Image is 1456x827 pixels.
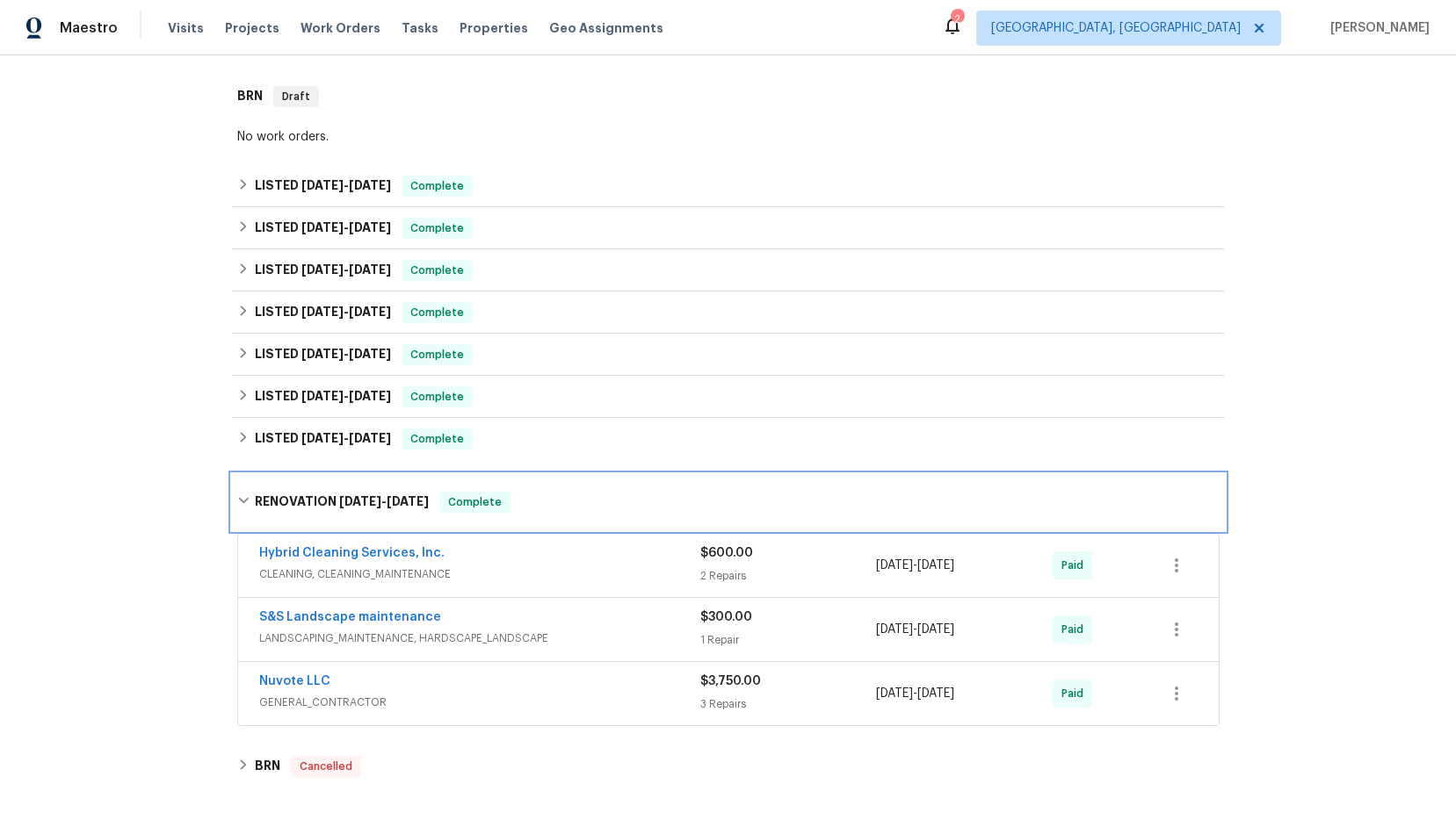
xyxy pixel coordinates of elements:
[255,756,280,777] h6: BRN
[301,221,391,234] span: -
[349,348,391,360] span: [DATE]
[259,629,700,647] span: LANDSCAPING_MAINTENANCE, HARDSCAPE_LANDSCAPE
[876,687,913,700] span: [DATE]
[301,348,344,360] span: [DATE]
[259,694,700,711] span: GENERAL_CONTRACTOR
[301,390,344,402] span: [DATE]
[255,386,391,407] h6: LISTED
[232,207,1225,249] div: LISTED [DATE]-[DATE]Complete
[700,695,877,713] div: 3 Repairs
[549,19,663,37] span: Geo Assignments
[301,19,380,37] span: Work Orders
[301,306,391,318] span: -
[403,262,471,279] span: Complete
[168,19,204,37] span: Visits
[349,390,391,402] span: [DATE]
[917,687,954,700] span: [DATE]
[441,493,509,511] span: Complete
[387,495,429,507] span: [DATE]
[275,88,317,105] span: Draft
[232,418,1225,460] div: LISTED [DATE]-[DATE]Complete
[232,291,1225,334] div: LISTED [DATE]-[DATE]Complete
[1061,557,1090,574] span: Paid
[301,179,344,191] span: [DATE]
[259,547,445,559] a: Hybrid Cleaning Services, Inc.
[255,218,391,239] h6: LISTED
[349,432,391,444] span: [DATE]
[403,346,471,363] span: Complete
[700,567,877,585] div: 2 Repairs
[339,495,429,507] span: -
[259,611,441,623] a: S&S Landscape maintenance
[225,19,279,37] span: Projects
[876,621,954,638] span: -
[349,179,391,191] span: [DATE]
[349,221,391,234] span: [DATE]
[403,304,471,321] span: Complete
[301,179,391,191] span: -
[301,263,344,276] span: [DATE]
[255,302,391,323] h6: LISTED
[301,348,391,360] span: -
[1323,19,1430,37] span: [PERSON_NAME]
[255,344,391,365] h6: LISTED
[259,675,330,687] a: Nuvote LLC
[460,19,528,37] span: Properties
[293,758,359,775] span: Cancelled
[232,334,1225,376] div: LISTED [DATE]-[DATE]Complete
[232,165,1225,207] div: LISTED [DATE]-[DATE]Complete
[301,432,344,444] span: [DATE]
[917,559,954,572] span: [DATE]
[339,495,381,507] span: [DATE]
[255,176,391,197] h6: LISTED
[255,260,391,281] h6: LISTED
[60,19,118,37] span: Maestro
[876,623,913,636] span: [DATE]
[301,263,391,276] span: -
[237,128,1220,146] div: No work orders.
[700,631,877,649] div: 1 Repair
[255,492,429,513] h6: RENOVATION
[403,388,471,406] span: Complete
[700,547,753,559] span: $600.00
[917,623,954,636] span: [DATE]
[301,432,391,444] span: -
[403,430,471,448] span: Complete
[301,306,344,318] span: [DATE]
[232,474,1225,530] div: RENOVATION [DATE]-[DATE]Complete
[951,11,963,28] div: 2
[403,219,471,237] span: Complete
[876,557,954,574] span: -
[1061,685,1090,702] span: Paid
[876,685,954,702] span: -
[237,86,263,107] h6: BRN
[991,19,1241,37] span: [GEOGRAPHIC_DATA], [GEOGRAPHIC_DATA]
[255,428,391,449] h6: LISTED
[232,376,1225,418] div: LISTED [DATE]-[DATE]Complete
[349,263,391,276] span: [DATE]
[700,675,761,687] span: $3,750.00
[232,68,1225,125] div: BRN Draft
[301,221,344,234] span: [DATE]
[232,745,1225,787] div: BRN Cancelled
[259,565,700,583] span: CLEANING, CLEANING_MAINTENANCE
[232,249,1225,291] div: LISTED [DATE]-[DATE]Complete
[349,306,391,318] span: [DATE]
[402,22,438,34] span: Tasks
[403,177,471,195] span: Complete
[301,390,391,402] span: -
[1061,621,1090,638] span: Paid
[700,611,752,623] span: $300.00
[876,559,913,572] span: [DATE]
